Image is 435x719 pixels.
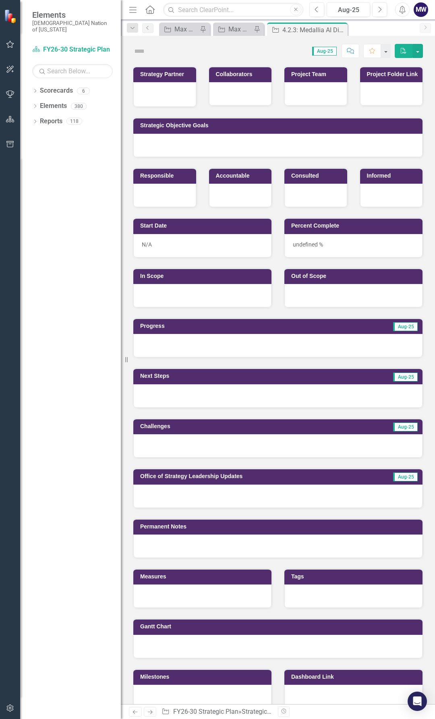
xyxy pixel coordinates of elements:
span: Aug-25 [393,472,418,481]
h3: Tags [291,574,418,580]
h3: Milestones [140,674,267,680]
a: Scorecards [40,86,73,95]
div: Open Intercom Messenger [408,692,427,711]
h3: Consulted [291,173,343,179]
a: Elements [40,102,67,111]
div: Aug-25 [329,5,367,15]
a: Reports [40,117,62,126]
input: Search ClearPoint... [163,3,303,17]
button: MW [414,2,428,17]
h3: Project Team [291,71,343,77]
h3: Next Steps [140,373,289,379]
a: FY26-30 Strategic Plan [173,708,238,715]
h3: Responsible [140,173,192,179]
h3: Strategic Objective Goals [140,122,418,128]
div: » » [162,707,272,717]
h3: Progress [140,323,277,329]
div: 4.2.3: Medallia AI Digital Experience [282,25,346,35]
span: Elements [32,10,113,20]
div: Max SO's [228,24,252,34]
h3: Gantt Chart [140,624,418,630]
h3: Challenges [140,423,291,429]
img: Not Defined [133,45,146,58]
h3: Informed [367,173,419,179]
div: 380 [71,103,87,110]
h3: Percent Complete [291,223,418,229]
h3: In Scope [140,273,267,279]
img: ClearPoint Strategy [4,9,18,23]
h3: Start Date [140,223,267,229]
span: Aug-25 [393,322,418,331]
button: Aug-25 [327,2,370,17]
div: 118 [66,118,82,125]
a: Max SO's [161,24,198,34]
a: FY26-30 Strategic Plan [32,45,113,54]
input: Search Below... [32,64,113,78]
h3: Collaborators [216,71,268,77]
h3: Dashboard Link [291,674,418,680]
span: Aug-25 [312,47,337,56]
a: Strategic Objectives [242,708,298,715]
small: [DEMOGRAPHIC_DATA] Nation of [US_STATE] [32,20,113,33]
h3: Strategy Partner [140,71,192,77]
h3: Accountable [216,173,268,179]
div: undefined % [284,234,423,257]
a: Max SO's [215,24,252,34]
div: Max SO's [174,24,198,34]
div: 6 [77,87,90,94]
h3: Permanent Notes [140,524,418,530]
span: Aug-25 [393,423,418,431]
div: N/A [133,234,271,257]
span: Aug-25 [393,373,418,381]
h3: Project Folder Link [367,71,419,77]
h3: Office of Strategy Leadership Updates [140,473,363,479]
h3: Measures [140,574,267,580]
h3: Out of Scope [291,273,418,279]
